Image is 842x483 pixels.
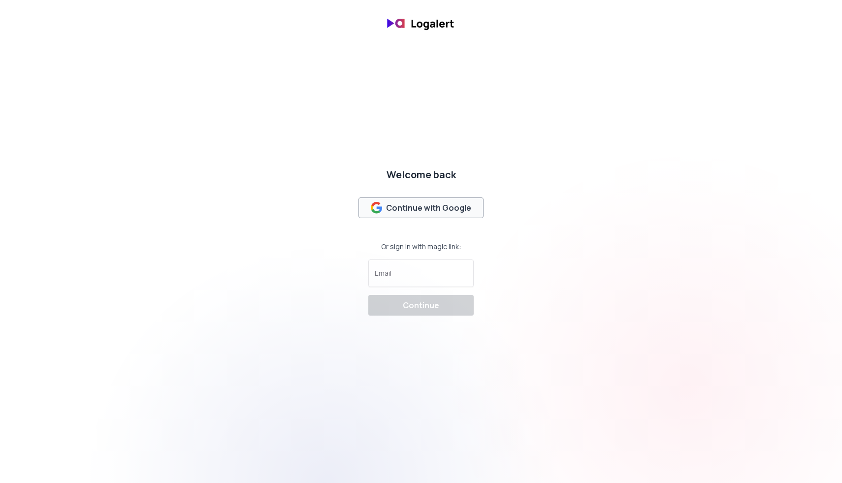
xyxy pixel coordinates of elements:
[382,12,460,35] img: banner logo
[403,299,439,311] div: Continue
[387,168,456,182] div: Welcome back
[368,295,474,316] button: Continue
[381,242,461,252] div: Or sign in with magic link:
[371,202,472,214] div: Continue with Google
[358,197,484,218] button: Continue with Google
[375,273,467,283] input: Email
